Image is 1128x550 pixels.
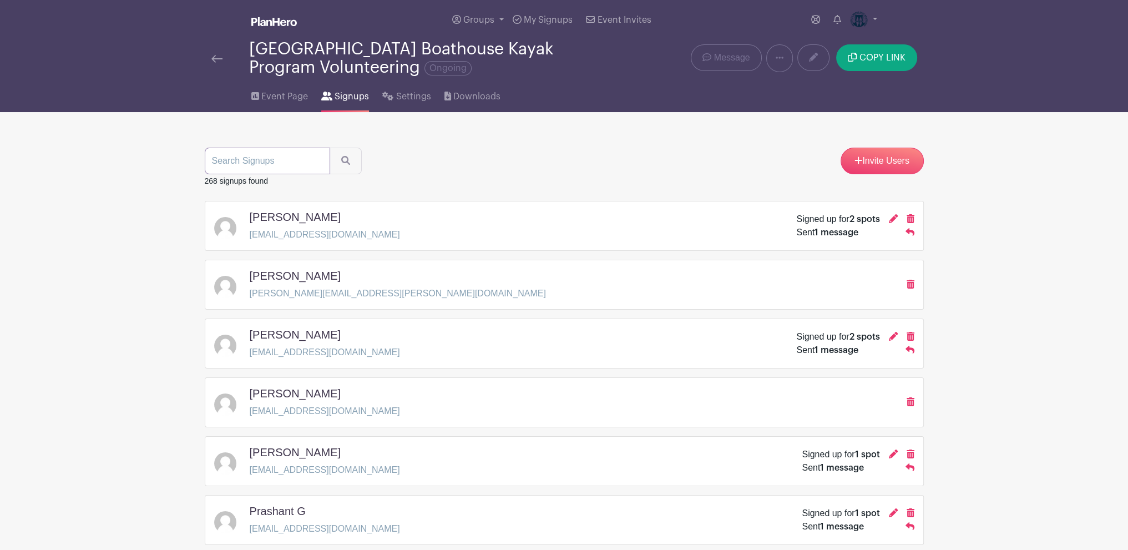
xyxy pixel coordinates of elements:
[205,148,330,174] input: Search Signups
[836,44,917,71] button: COPY LINK
[205,176,268,185] small: 268 signups found
[820,522,864,531] span: 1 message
[849,332,880,341] span: 2 spots
[802,507,879,520] div: Signed up for
[463,16,494,24] span: Groups
[802,461,864,475] div: Sent
[714,51,750,64] span: Message
[841,148,924,174] a: Invite Users
[453,90,500,103] span: Downloads
[859,53,906,62] span: COPY LINK
[250,405,400,418] p: [EMAIL_ADDRESS][DOMAIN_NAME]
[444,77,500,112] a: Downloads
[250,387,341,400] h5: [PERSON_NAME]
[214,276,236,298] img: default-ce2991bfa6775e67f084385cd625a349d9dcbb7a52a09fb2fda1e96e2d18dcdb.png
[251,17,297,26] img: logo_white-6c42ec7e38ccf1d336a20a19083b03d10ae64f83f12c07503d8b9e83406b4c7d.svg
[796,344,858,357] div: Sent
[796,226,858,239] div: Sent
[250,463,400,477] p: [EMAIL_ADDRESS][DOMAIN_NAME]
[691,44,761,71] a: Message
[250,446,341,459] h5: [PERSON_NAME]
[815,346,858,355] span: 1 message
[250,328,341,341] h5: [PERSON_NAME]
[424,61,472,75] span: Ongoing
[855,509,880,518] span: 1 spot
[250,522,400,536] p: [EMAIL_ADDRESS][DOMAIN_NAME]
[249,40,609,77] div: [GEOGRAPHIC_DATA] Boathouse Kayak Program Volunteering
[251,77,308,112] a: Event Page
[214,393,236,416] img: default-ce2991bfa6775e67f084385cd625a349d9dcbb7a52a09fb2fda1e96e2d18dcdb.png
[849,215,880,224] span: 2 spots
[524,16,573,24] span: My Signups
[211,55,222,63] img: back-arrow-29a5d9b10d5bd6ae65dc969a981735edf675c4d7a1fe02e03b50dbd4ba3cdb55.svg
[321,77,369,112] a: Signups
[214,335,236,357] img: default-ce2991bfa6775e67f084385cd625a349d9dcbb7a52a09fb2fda1e96e2d18dcdb.png
[261,90,308,103] span: Event Page
[396,90,431,103] span: Settings
[802,520,864,533] div: Sent
[598,16,651,24] span: Event Invites
[796,213,879,226] div: Signed up for
[855,450,880,459] span: 1 spot
[250,346,400,359] p: [EMAIL_ADDRESS][DOMAIN_NAME]
[214,217,236,239] img: default-ce2991bfa6775e67f084385cd625a349d9dcbb7a52a09fb2fda1e96e2d18dcdb.png
[214,511,236,533] img: default-ce2991bfa6775e67f084385cd625a349d9dcbb7a52a09fb2fda1e96e2d18dcdb.png
[214,452,236,475] img: default-ce2991bfa6775e67f084385cd625a349d9dcbb7a52a09fb2fda1e96e2d18dcdb.png
[802,448,879,461] div: Signed up for
[250,287,546,300] p: [PERSON_NAME][EMAIL_ADDRESS][PERSON_NAME][DOMAIN_NAME]
[335,90,369,103] span: Signups
[250,504,306,518] h5: Prashant G
[250,269,341,282] h5: [PERSON_NAME]
[850,11,868,29] img: Logo-Title.png
[796,330,879,344] div: Signed up for
[820,463,864,472] span: 1 message
[382,77,431,112] a: Settings
[250,228,400,241] p: [EMAIL_ADDRESS][DOMAIN_NAME]
[250,210,341,224] h5: [PERSON_NAME]
[815,228,858,237] span: 1 message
